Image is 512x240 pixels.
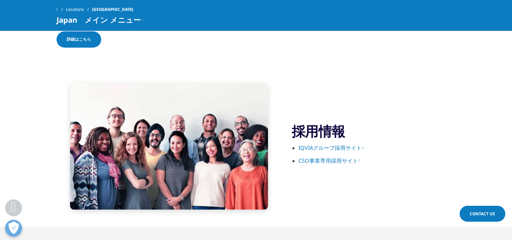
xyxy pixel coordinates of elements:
a: Locations [66,3,92,16]
span: Japan メイン メニュー [57,16,141,24]
span: [GEOGRAPHIC_DATA] [92,3,133,16]
span: 詳細はこちら [67,36,91,42]
a: IQVIAグループ採用サイト [298,144,364,152]
a: 詳細はこちら [57,31,101,47]
h3: 採用情報 [292,123,456,140]
span: Contact Us [470,211,495,217]
a: CSO事業専用採用サイト [298,157,360,164]
a: Contact Us [460,206,505,222]
button: 優先設定センターを開く [5,220,22,237]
